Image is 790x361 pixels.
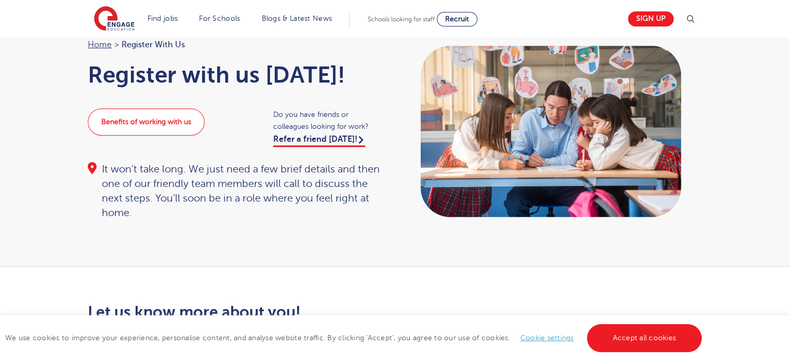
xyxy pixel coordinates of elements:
[5,334,704,342] span: We use cookies to improve your experience, personalise content, and analyse website traffic. By c...
[437,12,477,26] a: Recruit
[122,38,185,51] span: Register with us
[88,38,385,51] nav: breadcrumb
[88,109,205,136] a: Benefits of working with us
[88,62,385,88] h1: Register with us [DATE]!
[88,40,112,49] a: Home
[273,109,385,132] span: Do you have friends or colleagues looking for work?
[445,15,469,23] span: Recruit
[94,6,135,32] img: Engage Education
[148,15,178,22] a: Find jobs
[368,16,435,23] span: Schools looking for staff
[114,40,119,49] span: >
[520,334,574,342] a: Cookie settings
[262,15,332,22] a: Blogs & Latest News
[628,11,674,26] a: Sign up
[273,135,365,147] a: Refer a friend [DATE]!
[88,162,385,220] div: It won’t take long. We just need a few brief details and then one of our friendly team members wi...
[88,303,492,321] h2: Let us know more about you!
[199,15,240,22] a: For Schools
[587,324,702,352] a: Accept all cookies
